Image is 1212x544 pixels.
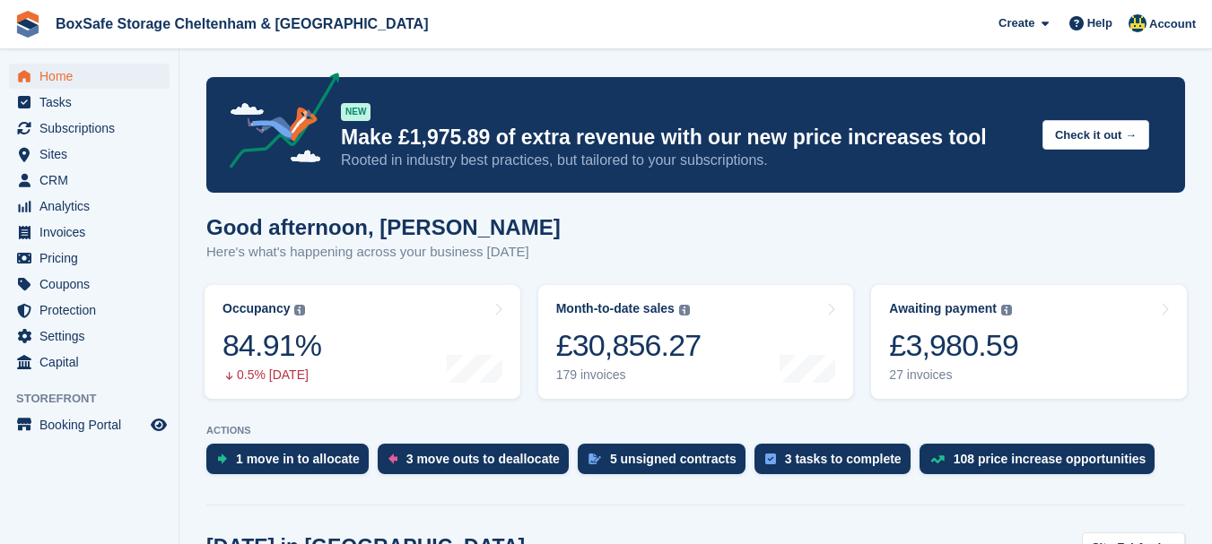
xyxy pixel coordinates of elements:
div: Month-to-date sales [556,301,675,316]
img: stora-icon-8386f47178a22dfd0bd8f6a31ec36ba5ce8667c1dd55bd0f319d3a0aa187defe.svg [14,11,41,38]
span: Storefront [16,390,179,408]
a: menu [9,90,170,115]
a: 3 tasks to complete [754,444,920,483]
a: Month-to-date sales £30,856.27 179 invoices [538,285,854,399]
h1: Good afternoon, [PERSON_NAME] [206,215,561,239]
a: menu [9,324,170,349]
img: icon-info-grey-7440780725fd019a000dd9b08b2336e03edf1995a4989e88bcd33f0948082b44.svg [679,305,690,315]
span: Protection [39,298,147,323]
div: £30,856.27 [556,327,702,364]
span: Account [1149,15,1196,33]
img: contract_signature_icon-13c848040528278c33f63329250d36e43548de30e8caae1d1a13099fd9432cc5.svg [589,453,601,464]
a: menu [9,116,170,141]
a: 1 move in to allocate [206,444,378,483]
a: menu [9,168,170,193]
span: Create [998,14,1034,32]
div: 3 tasks to complete [785,452,902,466]
span: Invoices [39,220,147,245]
a: menu [9,298,170,323]
div: 0.5% [DATE] [222,367,321,383]
div: 108 price increase opportunities [954,452,1147,466]
a: menu [9,194,170,219]
a: menu [9,64,170,89]
img: icon-info-grey-7440780725fd019a000dd9b08b2336e03edf1995a4989e88bcd33f0948082b44.svg [294,305,305,315]
div: Awaiting payment [889,301,997,316]
img: price-adjustments-announcement-icon-8257ccfd72463d97f412b2fc003d46551f7dbcb40ab6d574587a9cd5c0d94... [214,73,340,175]
span: Analytics [39,194,147,219]
span: Subscriptions [39,116,147,141]
div: 1 move in to allocate [236,452,360,466]
a: menu [9,142,170,167]
a: 5 unsigned contracts [578,444,754,483]
div: £3,980.59 [889,327,1018,364]
button: Check it out → [1042,120,1149,150]
span: Booking Portal [39,412,147,437]
a: 3 move outs to deallocate [378,444,578,483]
span: Help [1087,14,1112,32]
div: 179 invoices [556,367,702,383]
p: ACTIONS [206,425,1185,436]
a: menu [9,246,170,271]
div: NEW [341,103,371,121]
img: task-75834270c22a3079a89374b754ae025e5fb1db73e45f91037f5363f120a921f8.svg [765,453,776,464]
span: Pricing [39,246,147,271]
a: 108 price increase opportunities [920,444,1164,483]
a: Occupancy 84.91% 0.5% [DATE] [205,285,520,399]
a: Preview store [148,414,170,436]
img: move_outs_to_deallocate_icon-f764333ba52eb49d3ac5e1228854f67142a1ed5810a6f6cc68b1a99e826820c5.svg [388,453,397,464]
span: Capital [39,350,147,375]
a: menu [9,412,170,437]
a: BoxSafe Storage Cheltenham & [GEOGRAPHIC_DATA] [48,9,435,39]
span: Coupons [39,272,147,297]
div: 3 move outs to deallocate [406,452,560,466]
img: move_ins_to_allocate_icon-fdf77a2bb77ea45bf5b3d319d69a93e2d87916cf1d5bf7949dd705db3b84f3ca.svg [217,453,227,464]
img: price_increase_opportunities-93ffe204e8149a01c8c9dc8f82e8f89637d9d84a8eef4429ea346261dce0b2c0.svg [930,455,945,463]
a: menu [9,220,170,245]
div: 27 invoices [889,367,1018,383]
a: menu [9,272,170,297]
span: CRM [39,168,147,193]
a: Awaiting payment £3,980.59 27 invoices [871,285,1187,399]
img: icon-info-grey-7440780725fd019a000dd9b08b2336e03edf1995a4989e88bcd33f0948082b44.svg [1001,305,1012,315]
p: Rooted in industry best practices, but tailored to your subscriptions. [341,151,1028,170]
div: 5 unsigned contracts [610,452,737,466]
a: menu [9,350,170,375]
span: Settings [39,324,147,349]
span: Home [39,64,147,89]
span: Tasks [39,90,147,115]
p: Here's what's happening across your business [DATE] [206,242,561,263]
div: 84.91% [222,327,321,364]
p: Make £1,975.89 of extra revenue with our new price increases tool [341,125,1028,151]
span: Sites [39,142,147,167]
img: Kim Virabi [1129,14,1147,32]
div: Occupancy [222,301,290,316]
